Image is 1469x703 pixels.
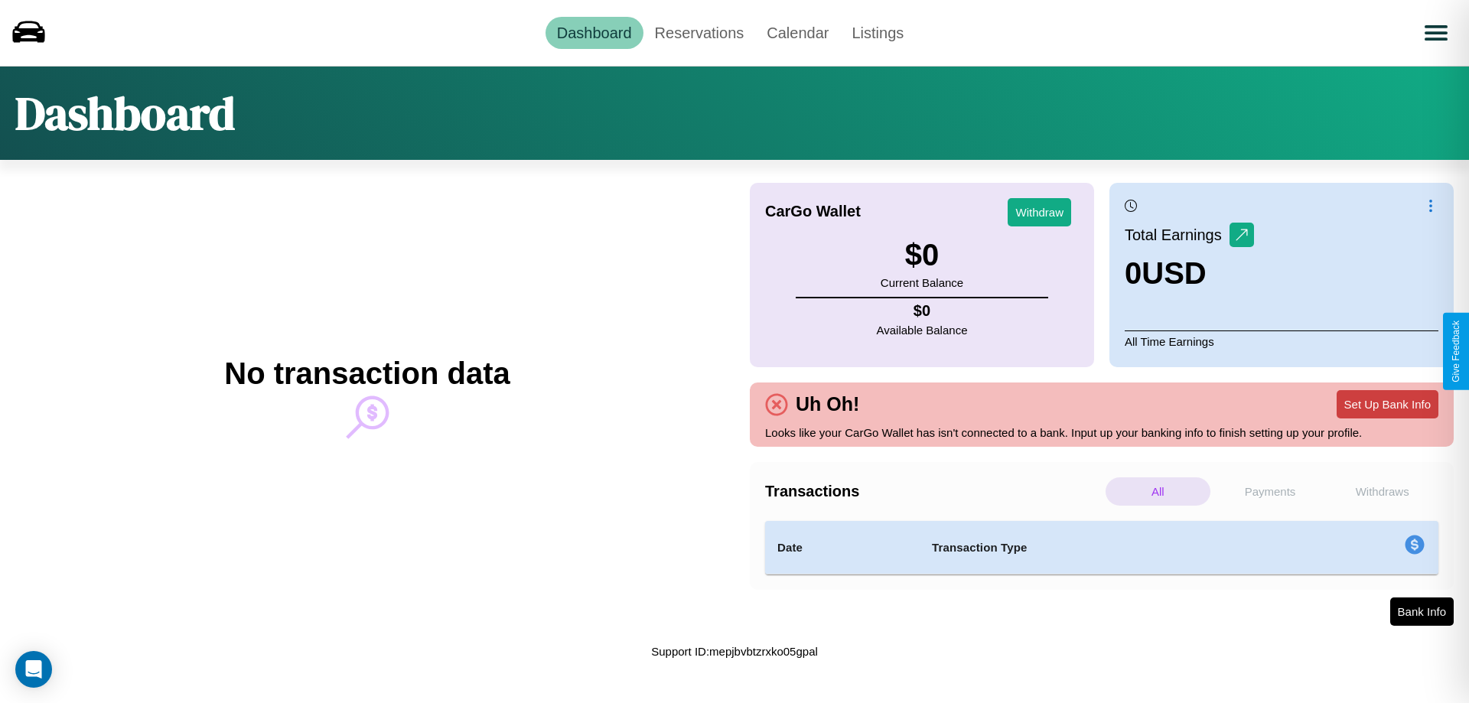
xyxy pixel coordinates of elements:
[777,539,907,557] h4: Date
[1008,198,1071,226] button: Withdraw
[755,17,840,49] a: Calendar
[765,203,861,220] h4: CarGo Wallet
[1337,390,1438,418] button: Set Up Bank Info
[224,356,510,391] h2: No transaction data
[877,302,968,320] h4: $ 0
[1125,330,1438,352] p: All Time Earnings
[643,17,756,49] a: Reservations
[881,272,963,293] p: Current Balance
[877,320,968,340] p: Available Balance
[1415,11,1458,54] button: Open menu
[765,422,1438,443] p: Looks like your CarGo Wallet has isn't connected to a bank. Input up your banking info to finish ...
[788,393,867,415] h4: Uh Oh!
[1451,321,1461,382] div: Give Feedback
[546,17,643,49] a: Dashboard
[1390,597,1454,626] button: Bank Info
[1125,256,1254,291] h3: 0 USD
[881,238,963,272] h3: $ 0
[651,641,818,662] p: Support ID: mepjbvbtzrxko05gpal
[1106,477,1210,506] p: All
[1330,477,1435,506] p: Withdraws
[15,651,52,688] div: Open Intercom Messenger
[1125,221,1230,249] p: Total Earnings
[765,521,1438,574] table: simple table
[840,17,915,49] a: Listings
[932,539,1279,557] h4: Transaction Type
[765,483,1102,500] h4: Transactions
[15,82,235,145] h1: Dashboard
[1218,477,1323,506] p: Payments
